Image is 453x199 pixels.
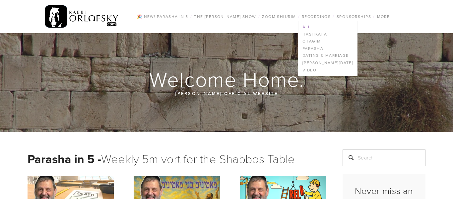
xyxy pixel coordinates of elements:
[28,149,326,168] h1: Weekly 5m vort for the Shabbos Table
[260,12,298,21] a: Zoom Shiurim
[298,23,357,31] a: All
[333,14,334,19] span: /
[135,12,190,21] a: 🎉 NEW! Parasha in 5
[45,4,119,30] img: RabbiOrlofsky.com
[375,12,392,21] a: More
[298,45,357,52] a: Parasha
[190,14,192,19] span: /
[28,68,426,90] h1: Welcome Home.
[335,12,373,21] a: Sponsorships
[28,150,101,167] strong: Parasha in 5 -
[298,59,357,66] a: [PERSON_NAME][DATE]
[300,12,333,21] a: Recordings
[192,12,258,21] a: The [PERSON_NAME] Show
[298,52,357,59] a: Dating & Marriage
[298,14,300,19] span: /
[298,66,357,74] a: Video
[373,14,375,19] span: /
[298,38,357,45] a: Chagim
[298,31,357,38] a: Hashkafa
[67,90,386,97] p: [PERSON_NAME] official website
[343,149,425,166] input: Search
[258,14,260,19] span: /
